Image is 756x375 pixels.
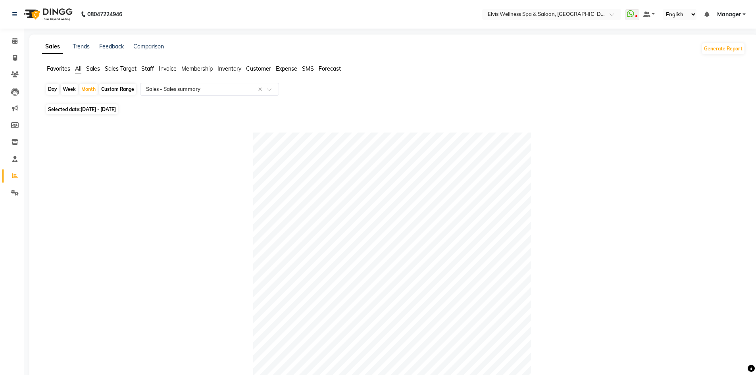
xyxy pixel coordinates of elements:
[319,65,341,72] span: Forecast
[20,3,75,25] img: logo
[181,65,213,72] span: Membership
[159,65,177,72] span: Invoice
[46,104,118,114] span: Selected date:
[141,65,154,72] span: Staff
[246,65,271,72] span: Customer
[99,43,124,50] a: Feedback
[87,3,122,25] b: 08047224946
[46,84,59,95] div: Day
[105,65,137,72] span: Sales Target
[81,106,116,112] span: [DATE] - [DATE]
[276,65,297,72] span: Expense
[86,65,100,72] span: Sales
[61,84,78,95] div: Week
[47,65,70,72] span: Favorites
[702,43,744,54] button: Generate Report
[79,84,98,95] div: Month
[258,85,265,94] span: Clear all
[75,65,81,72] span: All
[73,43,90,50] a: Trends
[302,65,314,72] span: SMS
[717,10,741,19] span: Manager
[133,43,164,50] a: Comparison
[217,65,241,72] span: Inventory
[99,84,136,95] div: Custom Range
[42,40,63,54] a: Sales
